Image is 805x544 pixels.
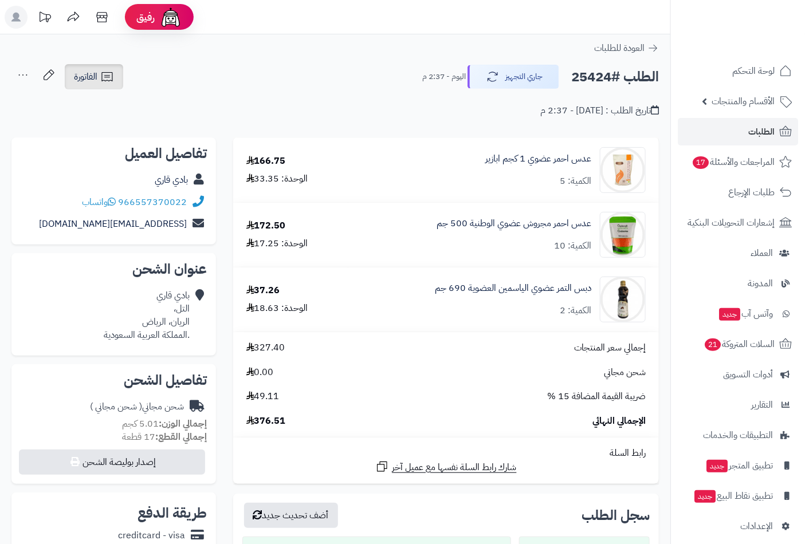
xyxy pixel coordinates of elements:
[594,41,659,55] a: العودة للطلبات
[82,195,116,209] a: واتساب
[155,173,188,187] a: بادي قاري
[678,482,798,510] a: تطبيق نقاط البيعجديد
[693,488,773,504] span: تطبيق نقاط البيع
[392,461,517,474] span: شارك رابط السلة نفسها مع عميل آخر
[246,284,280,297] div: 37.26
[678,148,798,176] a: المراجعات والأسئلة17
[547,390,646,403] span: ضريبة القيمة المضافة 15 %
[246,341,285,354] span: 327.40
[238,447,654,460] div: رابط السلة
[375,460,517,474] a: شارك رابط السلة نفسها مع عميل آخر
[246,237,308,250] div: الوحدة: 17.25
[574,341,646,354] span: إجمالي سعر المنتجات
[751,397,773,413] span: التقارير
[437,217,591,230] a: عدس احمر مجروش عضوي الوطنية 500 جم
[21,262,207,276] h2: عنوان الشحن
[678,513,798,540] a: الإعدادات
[678,118,798,145] a: الطلبات
[751,245,773,261] span: العملاء
[136,10,155,24] span: رفيق
[678,452,798,479] a: تطبيق المتجرجديد
[678,57,798,85] a: لوحة التحكم
[571,65,659,89] h2: الطلب #25424
[118,195,187,209] a: 966557370022
[727,32,794,56] img: logo-2.png
[30,6,59,31] a: تحديثات المنصة
[732,63,775,79] span: لوحة التحكم
[485,152,591,165] a: عدس احمر عضوي 1 كجم ابازير
[19,450,205,475] button: إصدار بوليصة الشحن
[582,508,650,522] h3: سجل الطلب
[118,529,185,542] div: creditcard - visa
[678,239,798,267] a: العملاء
[740,518,773,534] span: الإعدادات
[122,430,207,444] small: 17 قطعة
[554,239,591,253] div: الكمية: 10
[693,156,709,169] span: 17
[712,93,775,109] span: الأقسام والمنتجات
[703,427,773,443] span: التطبيقات والخدمات
[21,147,207,160] h2: تفاصيل العميل
[604,366,646,379] span: شحن مجاني
[90,400,184,413] div: شحن مجاني
[678,330,798,358] a: السلات المتروكة21
[600,212,645,258] img: 1714150537-1690405194-6281062538258-550x550-90x90.jpg
[246,390,280,403] span: 49.11
[748,124,775,140] span: الطلبات
[678,209,798,236] a: إشعارات التحويلات البنكية
[560,175,591,188] div: الكمية: 5
[65,64,123,89] a: الفاتورة
[560,304,591,317] div: الكمية: 2
[705,338,721,351] span: 21
[678,270,798,297] a: المدونة
[159,6,182,29] img: ai-face.png
[704,336,775,352] span: السلات المتروكة
[694,490,716,503] span: جديد
[122,417,207,431] small: 5.01 كجم
[244,503,338,528] button: أضف تحديث جديد
[748,275,773,291] span: المدونة
[688,215,775,231] span: إشعارات التحويلات البنكية
[468,65,559,89] button: جاري التجهيز
[594,41,645,55] span: العودة للطلبات
[155,430,207,444] strong: إجمالي القطع:
[159,417,207,431] strong: إجمالي الوزن:
[678,391,798,419] a: التقارير
[718,306,773,322] span: وآتس آب
[21,373,207,387] h2: تفاصيل الشحن
[39,217,187,231] a: [EMAIL_ADDRESS][DOMAIN_NAME]
[90,400,142,413] span: ( شحن مجاني )
[422,71,466,82] small: اليوم - 2:37 م
[678,300,798,328] a: وآتس آبجديد
[728,184,775,200] span: طلبات الإرجاع
[692,154,775,170] span: المراجعات والأسئلة
[678,179,798,206] a: طلبات الإرجاع
[600,147,645,193] img: 115-90x90.jpg
[678,361,798,388] a: أدوات التسويق
[723,366,773,383] span: أدوات التسويق
[600,277,645,322] img: 1759515886-%D8%AF%D8%A8%D8%B3%20%D8%A7%D9%84%D8%AA%D9%85%D8%B1%20%D8%B9%D8%B6%D9%88%D9%8A%20%D8%A...
[705,458,773,474] span: تطبيق المتجر
[592,415,646,428] span: الإجمالي النهائي
[246,415,286,428] span: 376.51
[678,421,798,449] a: التطبيقات والخدمات
[719,308,740,321] span: جديد
[246,155,286,168] div: 166.75
[74,70,97,84] span: الفاتورة
[246,302,308,315] div: الوحدة: 18.63
[706,460,728,472] span: جديد
[435,282,591,295] a: دبس التمر عضوي الياسمين العضوية 690 جم
[246,219,286,232] div: 172.50
[540,104,659,117] div: تاريخ الطلب : [DATE] - 2:37 م
[246,172,308,186] div: الوحدة: 33.35
[246,366,274,379] span: 0.00
[138,506,207,520] h2: طريقة الدفع
[104,289,190,341] div: بادي قاري التل، الريان، الرياض .المملكة العربية السعودية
